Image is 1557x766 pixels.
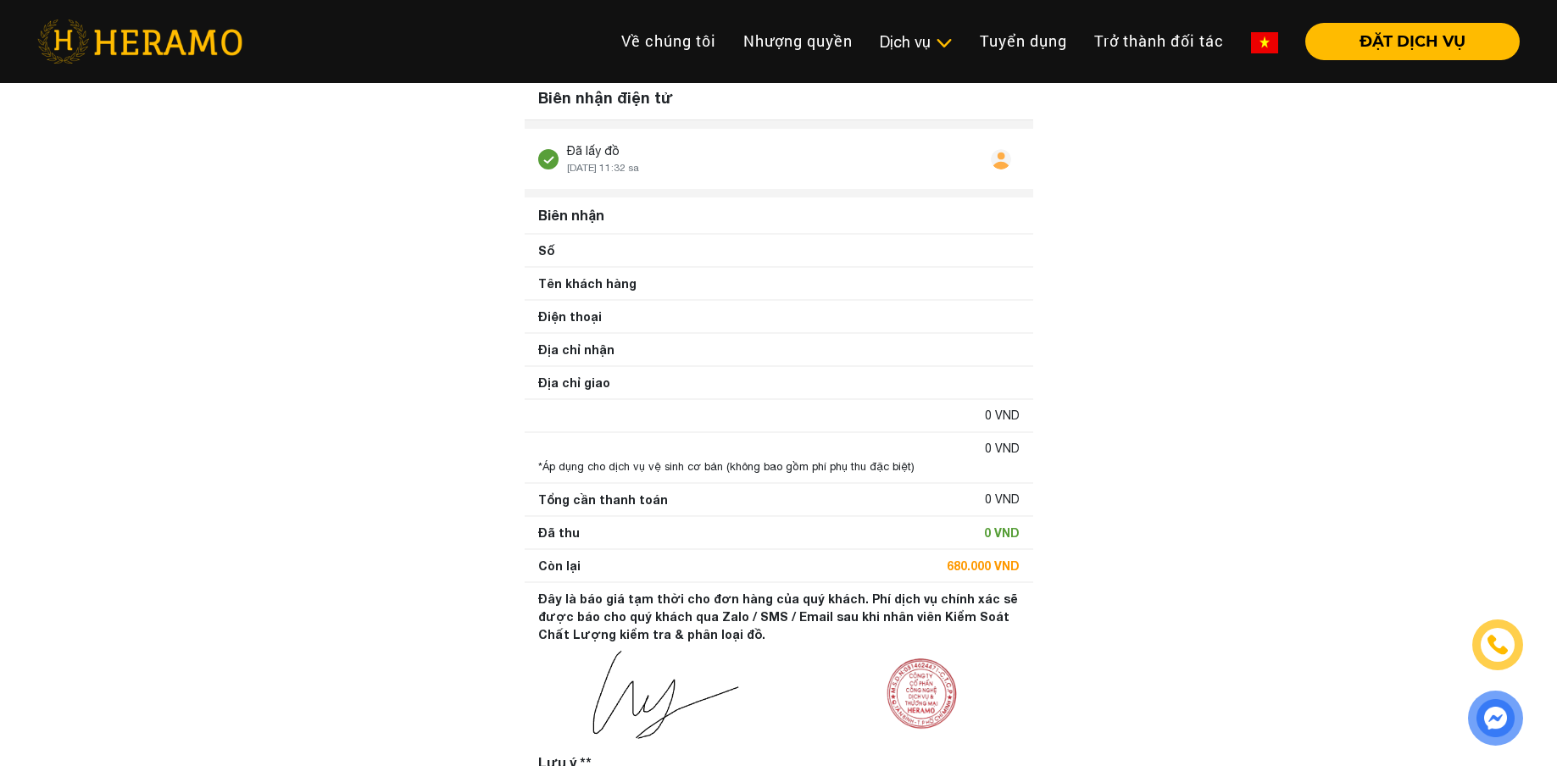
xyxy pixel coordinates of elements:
[730,23,866,59] a: Nhượng quyền
[1305,23,1520,60] button: ĐẶT DỊCH VỤ
[538,241,554,259] div: Số
[985,491,1020,508] div: 0 VND
[1292,34,1520,49] a: ĐẶT DỊCH VỤ
[608,23,730,59] a: Về chúng tôi
[985,440,1020,458] div: 0 VND
[538,341,614,358] div: Địa chỉ nhận
[37,19,242,64] img: heramo-logo.png
[538,460,915,473] span: *Áp dụng cho dịch vụ vệ sinh cơ bản (không bao gồm phí phụ thu đặc biệt)
[592,650,738,739] img: 238133-0774101313-1756354513296154.jpg
[567,162,639,174] span: [DATE] 11:32 sa
[567,142,639,160] div: Đã lấy đồ
[531,198,1026,232] div: Biên nhận
[538,557,581,574] div: Còn lại
[984,524,1020,541] div: 0 VND
[525,76,1033,120] div: Biên nhận điện tử
[1081,23,1237,59] a: Trở thành đối tác
[1251,32,1278,53] img: vn-flag.png
[538,149,559,169] img: stick.svg
[538,524,580,541] div: Đã thu
[538,374,610,391] div: Địa chỉ giao
[1488,636,1508,654] img: phone-icon
[538,308,602,325] div: Điện thoại
[947,557,1020,574] div: 680.000 VND
[876,650,965,739] img: seals.png
[935,35,953,52] img: subToggleIcon
[538,491,668,508] div: Tổng cần thanh toán
[538,590,1020,643] div: Đây là báo giá tạm thời cho đơn hàng của quý khách. Phí dịch vụ chính xác sẽ được báo cho quý khá...
[538,275,637,292] div: Tên khách hàng
[966,23,1081,59] a: Tuyển dụng
[985,407,1020,425] div: 0 VND
[880,31,953,53] div: Dịch vụ
[991,149,1011,169] img: user.svg
[1475,622,1521,668] a: phone-icon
